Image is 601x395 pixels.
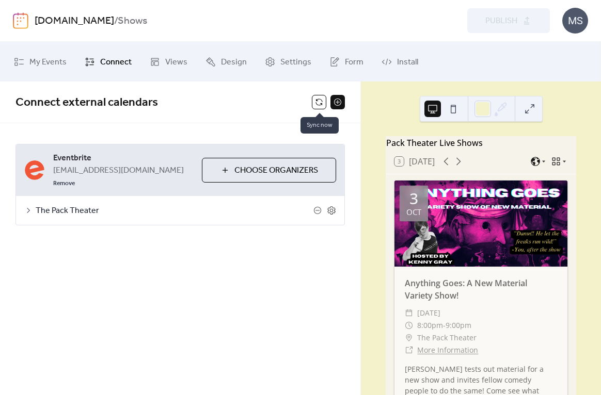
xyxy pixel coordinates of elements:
span: 9:00pm [446,319,471,332]
div: MS [562,8,588,34]
a: More Information [417,345,478,355]
span: Connect [100,54,132,70]
span: The Pack Theater [36,205,313,217]
span: Connect external calendars [15,91,158,114]
a: Form [322,46,371,77]
a: Install [374,46,426,77]
div: ​ [405,344,413,356]
a: [DOMAIN_NAME] [35,11,114,31]
span: Views [165,54,187,70]
span: Settings [280,54,311,70]
span: 8:00pm [417,319,443,332]
div: ​ [405,307,413,319]
span: - [443,319,446,332]
span: Install [397,54,418,70]
img: eventbrite [24,160,45,180]
div: ​ [405,332,413,344]
span: Remove [53,179,75,188]
span: Design [221,54,247,70]
b: / [114,11,118,31]
a: My Events [6,46,74,77]
div: Pack Theater Live Shows [386,137,576,149]
a: Anything Goes: A New Material Variety Show! [405,277,527,301]
a: Settings [257,46,319,77]
span: [EMAIL_ADDRESS][DOMAIN_NAME] [53,164,184,177]
div: Oct [406,208,421,216]
div: ​ [405,319,413,332]
button: Choose Organizers [202,158,336,183]
div: 3 [409,191,418,206]
span: My Events [29,54,67,70]
span: Form [345,54,363,70]
b: Shows [118,11,147,31]
span: Choose Organizers [234,164,318,177]
span: Eventbrite [53,152,194,164]
a: Connect [77,46,139,77]
span: The Pack Theater [417,332,477,344]
a: Design [198,46,255,77]
img: logo [13,12,28,29]
span: [DATE] [417,307,440,319]
span: Sync now [301,117,339,134]
a: Views [142,46,195,77]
